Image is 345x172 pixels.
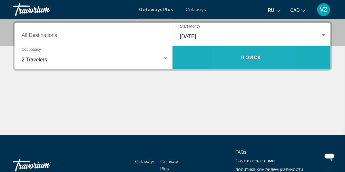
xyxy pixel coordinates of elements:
a: Travorium [13,3,133,16]
span: CAD [290,8,300,13]
a: FAQs [235,149,246,155]
button: Поиск [172,46,330,69]
a: Свяжитесь с нами [235,158,275,163]
div: Search widget [15,23,330,69]
span: Поиск [241,55,262,60]
span: [DATE] [180,34,196,39]
a: Getaways [135,159,155,164]
button: Change language [268,5,281,15]
a: политика конфиденциальности [235,167,303,172]
a: Getaways [186,7,206,12]
button: User Menu [315,3,332,16]
a: Getaways Plus [139,7,173,12]
span: 2 Travelers [22,57,47,62]
iframe: Button to launch messaging window [319,146,340,167]
button: Change currency [290,5,306,15]
span: VZ [320,6,328,13]
span: ru [268,8,274,13]
a: Getaways Plus [161,159,181,171]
